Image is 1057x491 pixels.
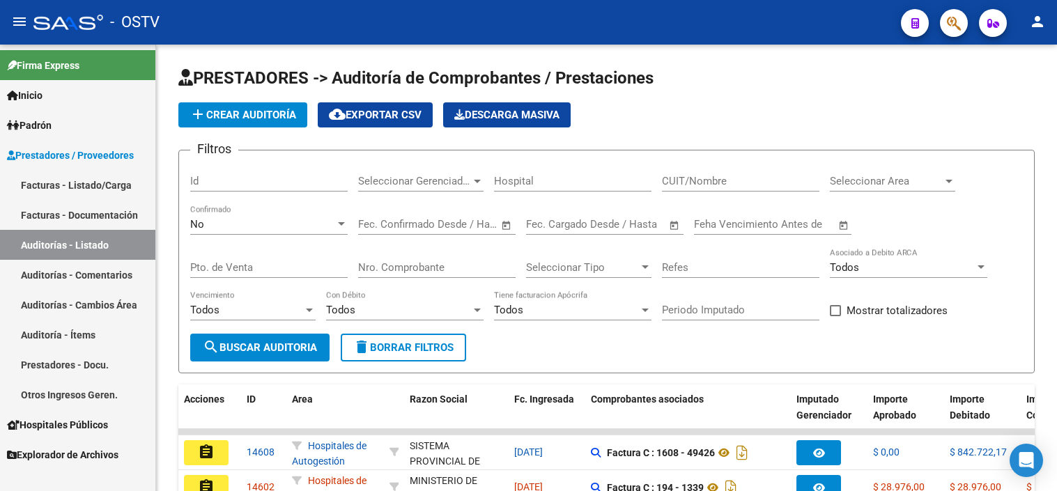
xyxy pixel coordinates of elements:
span: Comprobantes asociados [591,393,704,405]
span: Inicio [7,88,43,103]
datatable-header-cell: ID [241,384,286,446]
div: Open Intercom Messenger [1010,444,1043,477]
div: SISTEMA PROVINCIAL DE SALUD [410,438,503,485]
span: Borrar Filtros [353,341,454,354]
input: Fecha fin [427,218,495,231]
mat-icon: add [190,106,206,123]
span: Firma Express [7,58,79,73]
span: PRESTADORES -> Auditoría de Comprobantes / Prestaciones [178,68,654,88]
span: Todos [326,304,355,316]
span: Descarga Masiva [454,109,560,121]
span: Crear Auditoría [190,109,296,121]
input: Fecha fin [595,218,663,231]
mat-icon: delete [353,338,370,355]
mat-icon: cloud_download [329,106,346,123]
span: Imputado Gerenciador [796,393,851,421]
datatable-header-cell: Area [286,384,384,446]
input: Fecha inicio [526,218,582,231]
mat-icon: assignment [198,444,215,460]
span: Hospitales Públicos [7,417,108,432]
span: Todos [494,304,523,316]
datatable-header-cell: Imputado Gerenciador [791,384,867,446]
span: Explorador de Archivos [7,447,118,462]
mat-icon: person [1029,13,1046,30]
datatable-header-cell: Razon Social [404,384,509,446]
button: Open calendar [499,217,515,233]
input: Fecha inicio [358,218,415,231]
button: Open calendar [667,217,683,233]
span: $ 842.722,17 [950,446,1007,458]
button: Open calendar [836,217,852,233]
span: 14608 [247,446,275,458]
app-download-masive: Descarga masiva de comprobantes (adjuntos) [443,102,571,127]
span: Razon Social [410,393,468,405]
span: $ 0,00 [873,446,900,458]
datatable-header-cell: Importe Debitado [944,384,1021,446]
i: Descargar documento [733,442,751,464]
span: Buscar Auditoria [203,341,317,354]
span: ID [247,393,256,405]
strong: Factura C : 1608 - 49426 [607,447,715,458]
button: Exportar CSV [318,102,433,127]
span: Prestadores / Proveedores [7,148,134,163]
datatable-header-cell: Acciones [178,384,241,446]
span: [DATE] [514,446,543,458]
span: - OSTV [110,7,160,38]
span: Acciones [184,393,224,405]
span: Todos [830,261,859,274]
mat-icon: search [203,338,219,355]
div: - 30691822849 [410,438,503,467]
span: Importe Debitado [950,393,990,421]
span: Mostrar totalizadores [847,302,948,319]
span: Seleccionar Area [830,175,943,187]
button: Crear Auditoría [178,102,307,127]
mat-icon: menu [11,13,28,30]
button: Buscar Auditoria [190,334,330,361]
span: No [190,218,204,231]
span: Padrón [7,118,52,133]
span: Seleccionar Gerenciador [358,175,471,187]
datatable-header-cell: Comprobantes asociados [585,384,791,446]
button: Descarga Masiva [443,102,571,127]
datatable-header-cell: Fc. Ingresada [509,384,585,446]
span: Seleccionar Tipo [526,261,639,274]
span: Fc. Ingresada [514,393,574,405]
span: Todos [190,304,219,316]
button: Borrar Filtros [341,334,466,361]
span: Hospitales de Autogestión [292,440,367,467]
span: Exportar CSV [329,109,422,121]
h3: Filtros [190,139,238,159]
datatable-header-cell: Importe Aprobado [867,384,944,446]
span: Importe Aprobado [873,393,916,421]
span: Area [292,393,313,405]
